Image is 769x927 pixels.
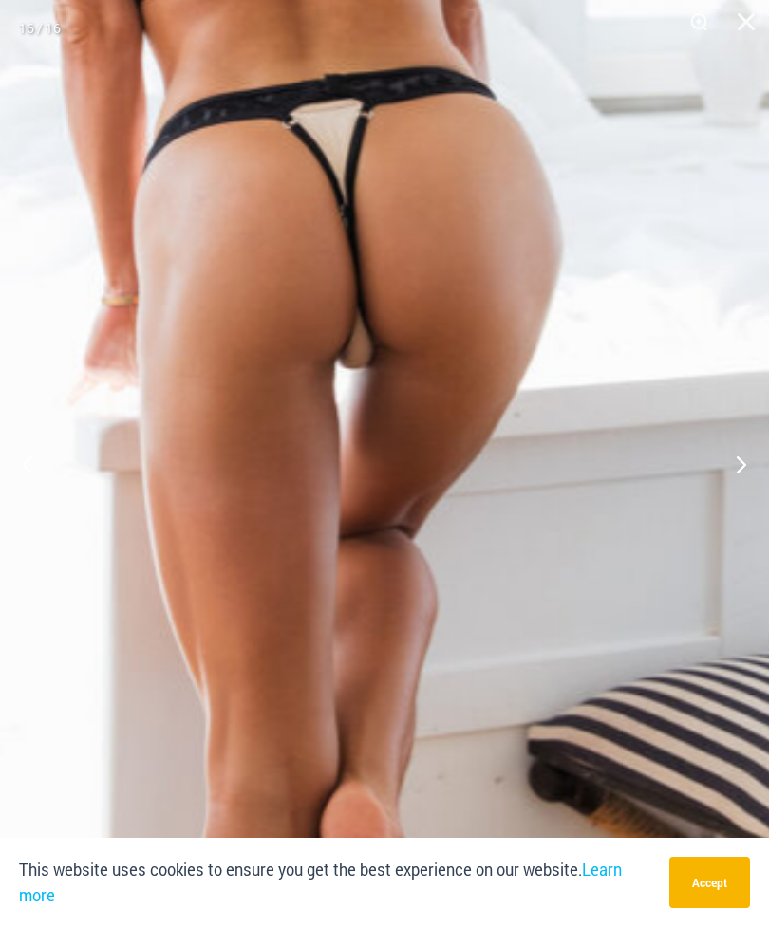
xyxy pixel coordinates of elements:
p: This website uses cookies to ensure you get the best experience on our website. [19,857,655,908]
div: 16 / 16 [19,14,61,43]
button: Next [698,417,769,511]
button: Accept [669,857,750,908]
a: Learn more [19,860,622,905]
